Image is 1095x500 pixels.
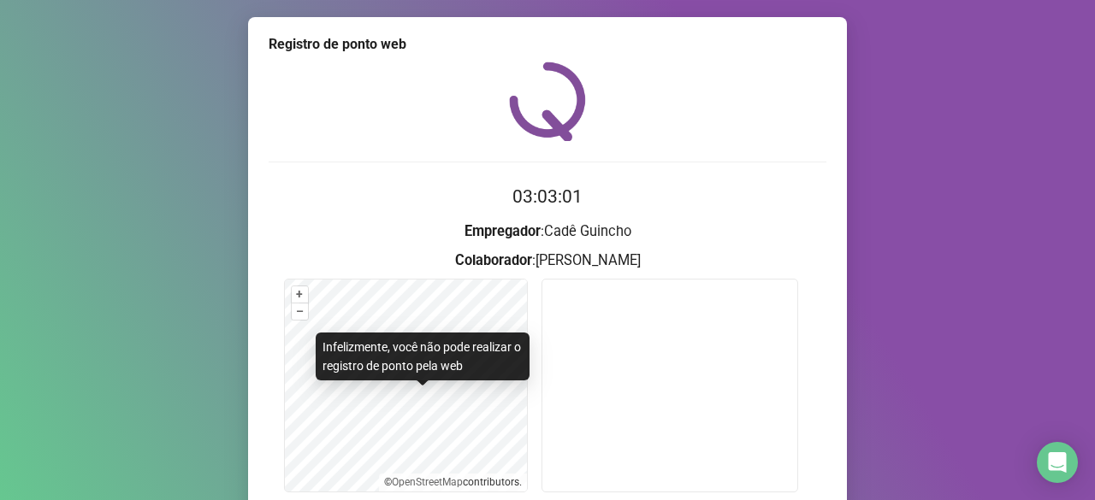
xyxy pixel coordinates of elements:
img: QRPoint [509,62,586,141]
a: OpenStreetMap [392,476,463,488]
button: + [292,286,308,303]
time: 03:03:01 [512,186,583,207]
li: © contributors. [384,476,522,488]
div: Open Intercom Messenger [1037,442,1078,483]
strong: Empregador [465,223,541,239]
h3: : Cadê Guincho [269,221,826,243]
div: Infelizmente, você não pode realizar o registro de ponto pela web [316,332,530,380]
strong: Colaborador [455,252,532,268]
button: – [292,303,308,320]
h3: : [PERSON_NAME] [269,250,826,272]
div: Registro de ponto web [269,34,826,55]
